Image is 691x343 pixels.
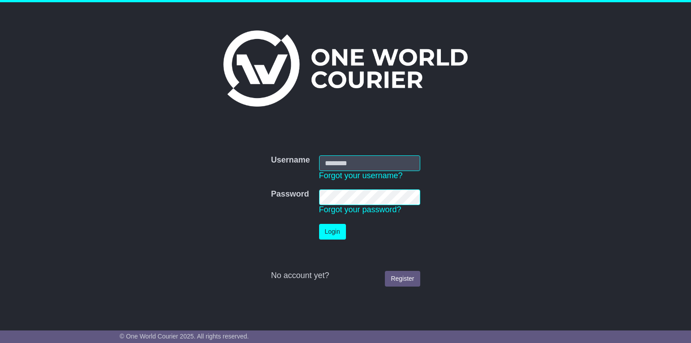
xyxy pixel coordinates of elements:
[319,171,403,180] a: Forgot your username?
[385,271,420,287] a: Register
[271,155,310,165] label: Username
[319,205,401,214] a: Forgot your password?
[223,30,468,107] img: One World
[119,333,249,340] span: © One World Courier 2025. All rights reserved.
[271,271,420,281] div: No account yet?
[319,224,346,240] button: Login
[271,189,309,199] label: Password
